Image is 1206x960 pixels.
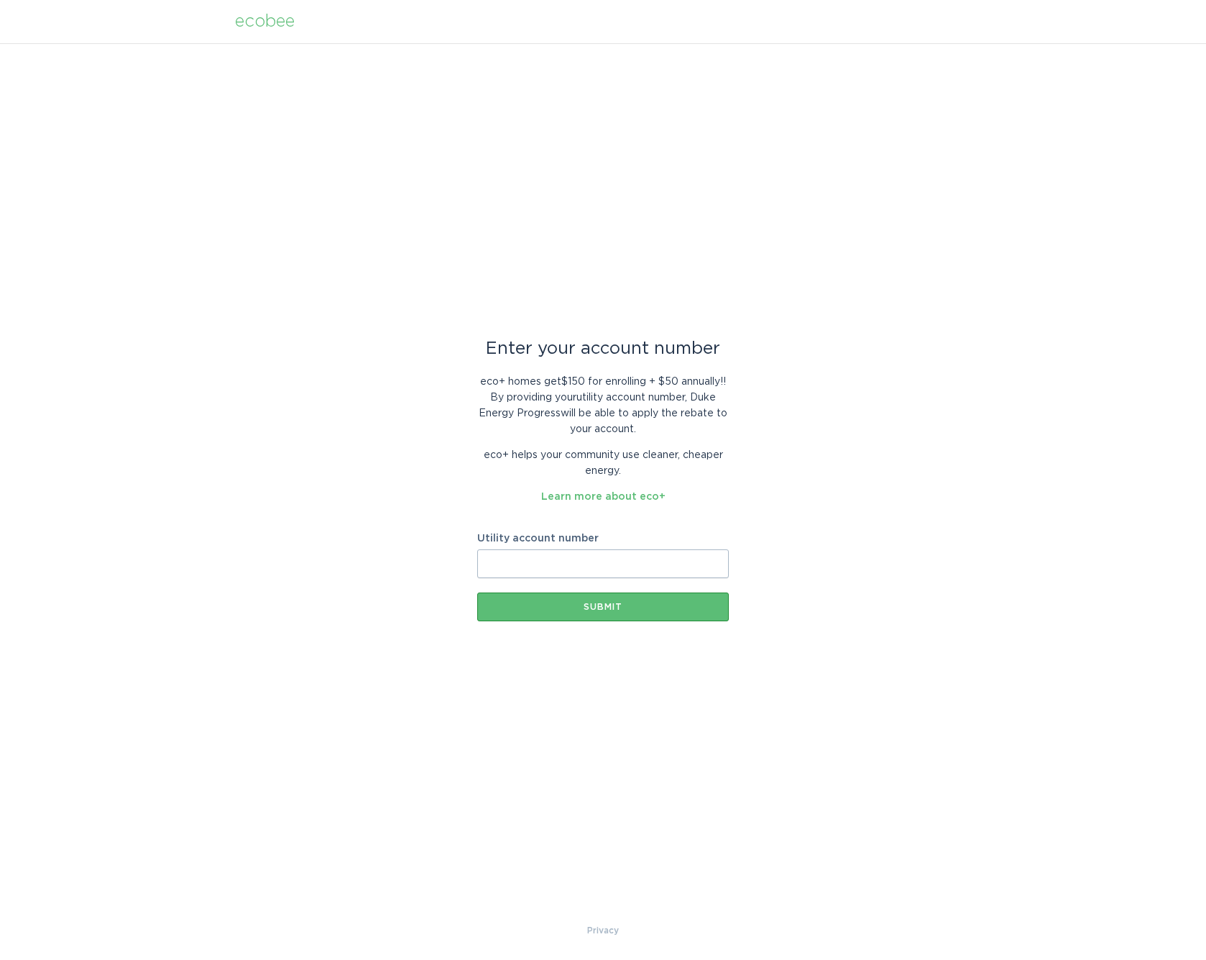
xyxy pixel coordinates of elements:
button: Submit [477,593,729,621]
a: Privacy Policy & Terms of Use [587,923,619,938]
div: ecobee [235,14,295,29]
label: Utility account number [477,534,729,544]
p: eco+ helps your community use cleaner, cheaper energy. [477,447,729,479]
div: Enter your account number [477,341,729,357]
div: Submit [484,603,722,611]
p: eco+ homes get $150 for enrolling + $50 annually! ! By providing your utility account number , Du... [477,374,729,437]
a: Learn more about eco+ [541,492,666,502]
